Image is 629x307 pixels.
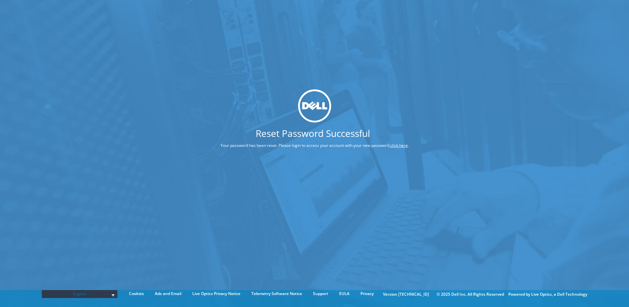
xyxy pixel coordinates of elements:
[45,290,114,298] span: English
[380,291,432,298] li: Version [TECHNICAL_ID]
[298,89,331,122] img: dell_svg_logo.svg
[433,291,507,298] li: © 2025 Dell Inc. All Rights Reserved
[508,291,587,298] li: Powered by Live Optics, a Dell Technology
[308,290,333,297] a: Support
[196,142,434,149] p: Your password has been reset. Please login to access your account with your new password, .
[150,290,186,297] a: Ads and Email
[187,290,245,297] a: Live Optics Privacy Notice
[390,143,408,148] a: click here
[124,290,149,297] a: Cookies
[334,290,354,297] a: EULA
[246,290,307,297] a: Telemetry Software Notice
[196,129,430,138] h1: Reset Password Successful
[355,290,379,297] a: Privacy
